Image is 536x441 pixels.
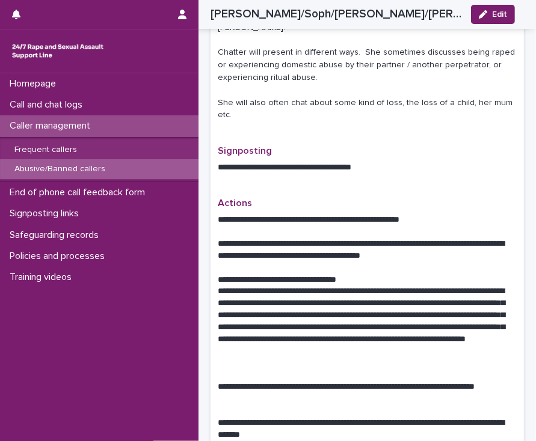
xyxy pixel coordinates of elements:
[5,251,114,262] p: Policies and processes
[5,164,115,174] p: Abusive/Banned callers
[5,272,81,283] p: Training videos
[10,39,106,63] img: rhQMoQhaT3yELyF149Cw
[5,230,108,241] p: Safeguarding records
[5,78,66,90] p: Homepage
[5,145,87,155] p: Frequent callers
[5,208,88,219] p: Signposting links
[5,120,100,132] p: Caller management
[211,7,461,21] h2: Alice/Soph/Alexis/Danni/Scarlet/Katy - Banned/Webchatter
[471,5,515,24] button: Edit
[218,146,272,156] span: Signposting
[492,10,507,19] span: Edit
[5,187,155,198] p: End of phone call feedback form
[5,99,92,111] p: Call and chat logs
[218,198,252,208] span: Actions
